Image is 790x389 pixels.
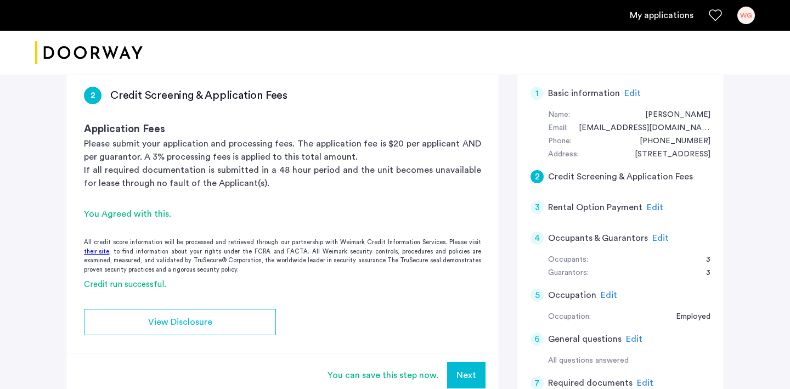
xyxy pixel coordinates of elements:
div: 6 [531,332,544,346]
div: +19175651143 [629,135,710,148]
div: Credit run successful. [66,279,499,291]
h5: Credit Screening & Application Fees [548,170,693,183]
div: Occupation: [548,311,591,324]
h5: Rental Option Payment [548,201,642,214]
div: Email: [548,122,568,135]
a: their site [84,247,109,257]
div: 139-34 85th Dr. [624,148,710,161]
h5: General questions [548,332,622,346]
div: You can save this step now. [328,369,438,382]
div: WG [737,7,755,24]
div: Guarantors: [548,267,589,280]
div: All questions answered [548,354,710,368]
div: 2 [531,170,544,183]
div: Address: [548,148,579,161]
h5: Occupants & Guarantors [548,232,648,245]
p: Please submit your application and processing fees. The application fee is $20 per applicant AND ... [84,137,481,164]
h5: Basic information [548,87,620,100]
div: Phone: [548,135,572,148]
img: logo [35,32,143,74]
button: Next [447,362,486,388]
a: Cazamio logo [35,32,143,74]
h5: Occupation [548,289,596,302]
div: Occupants: [548,253,588,267]
div: 3 [531,201,544,214]
div: 2 [84,87,101,104]
span: Edit [624,89,641,98]
div: You Agreed with this. [84,207,481,221]
span: Edit [647,203,663,212]
div: 1 [531,87,544,100]
div: 3 [695,267,710,280]
p: If all required documentation is submitted in a 48 hour period and the unit becomes unavailable f... [84,164,481,190]
div: 3 [695,253,710,267]
div: Name: [548,109,570,122]
a: Favorites [709,9,722,22]
h3: Application Fees [84,122,481,137]
span: Edit [601,291,617,300]
span: Edit [637,379,653,387]
div: 5 [531,289,544,302]
div: Employed [665,311,710,324]
div: 4 [531,232,544,245]
span: Edit [652,234,669,243]
span: Edit [626,335,642,343]
div: Walter Graham [634,109,710,122]
div: walterjgraham01@gmail.com [568,122,710,135]
button: button [84,309,276,335]
a: My application [630,9,693,22]
div: All credit score information will be processed and retrieved through our partnership with Weimark... [66,238,499,274]
h3: Credit Screening & Application Fees [110,88,287,103]
span: View Disclosure [148,315,212,329]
